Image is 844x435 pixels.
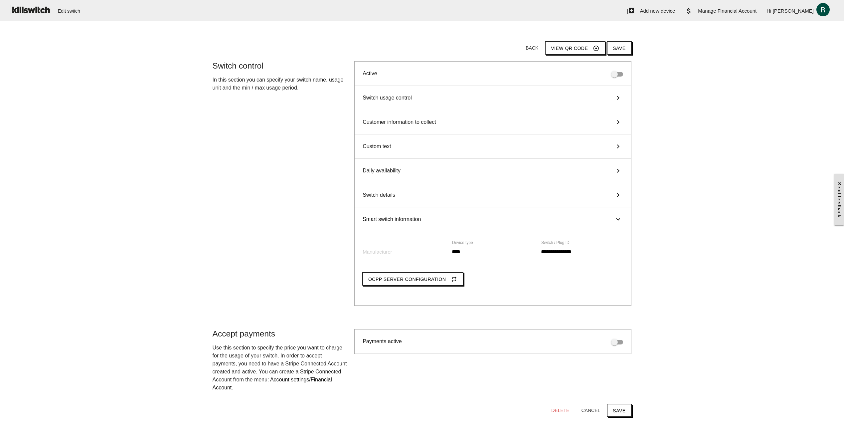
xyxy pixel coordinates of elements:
[363,94,412,102] span: Switch usage control
[362,272,463,286] button: OCPP Server Configurationrepeat
[541,240,570,246] label: Switch / Plug ID
[270,377,309,382] span: Account settings
[613,142,623,150] i: keyboard_arrow_right
[58,0,80,22] span: Edit switch
[363,248,392,256] label: Manufacturer
[363,191,395,199] span: Switch details
[685,0,693,22] i: attach_money
[363,142,391,150] span: Custom text
[607,41,631,55] button: Save
[834,174,844,225] a: Send feedback
[613,94,623,102] i: keyboard_arrow_right
[520,42,544,54] button: Back
[10,0,51,19] img: ks-logo-black-160-b.png
[213,61,263,70] span: Switch control
[213,377,332,390] a: /
[363,215,421,223] span: Smart switch information
[607,404,631,417] button: Save
[363,118,436,126] span: Customer information to collect
[213,329,275,338] span: Accept payments
[545,41,605,55] button: View QR code adjust
[213,345,347,382] span: Use this section to specify the price you want to charge for the usage of your switch. In order t...
[363,338,402,344] span: Payments active
[551,46,588,51] span: View QR code
[773,8,814,14] span: [PERSON_NAME]
[814,0,832,19] img: ACg8ocK2Jrgv-NoyzcfeTPssR0RFM1-LuJUSD78phVVfqF40IWzBLg=s96-c
[698,8,757,14] span: Manage Financial Account
[613,191,623,199] i: keyboard_arrow_right
[593,42,599,55] i: adjust
[368,277,446,282] span: OCPP Server Configuration
[640,8,675,14] span: Add new device
[613,118,623,126] i: keyboard_arrow_right
[546,404,575,416] button: Delete
[614,214,622,224] i: keyboard_arrow_right
[213,344,348,392] p: .
[451,273,457,286] i: repeat
[576,404,606,416] button: Cancel
[452,240,473,246] label: Device type
[213,76,348,92] p: In this section you can specify your switch name, usage unit and the min / max usage period.
[363,167,401,175] span: Daily availability
[627,0,635,22] i: add_to_photos
[766,8,771,14] span: Hi
[363,71,377,76] span: Active
[613,167,623,175] i: keyboard_arrow_right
